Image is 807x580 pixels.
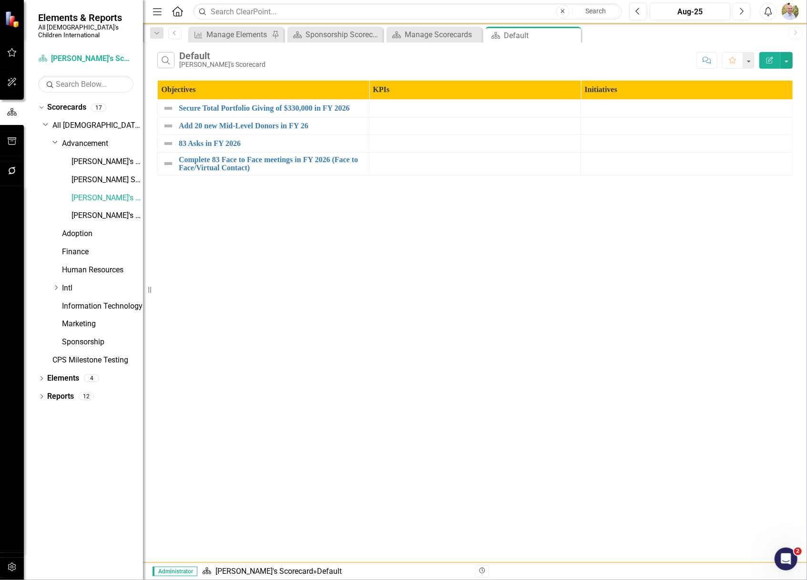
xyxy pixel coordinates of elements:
[206,29,269,41] div: Manage Elements
[62,283,143,294] a: Intl
[794,548,802,555] span: 2
[72,210,143,221] a: [PERSON_NAME]'s Scorecard
[72,193,143,204] a: [PERSON_NAME]'s Scorecard
[62,301,143,312] a: Information Technology
[62,138,143,149] a: Advancement
[38,76,133,93] input: Search Below...
[158,152,369,175] td: Double-Click to Edit Right Click for Context Menu
[179,122,364,130] a: Add 20 new Mid-Level Donors in FY 26
[572,5,620,18] button: Search
[62,337,143,348] a: Sponsorship
[62,228,143,239] a: Adoption
[193,3,622,20] input: Search ClearPoint...
[775,548,797,570] iframe: Intercom live chat
[179,51,266,61] div: Default
[62,247,143,258] a: Finance
[585,7,606,15] span: Search
[202,566,468,577] div: »
[72,175,143,186] a: [PERSON_NAME] Scorecard
[317,567,342,576] div: Default
[52,355,143,366] a: CPS Milestone Testing
[47,373,79,384] a: Elements
[84,374,99,383] div: 4
[179,139,364,148] a: 83 Asks in FY 2026
[79,393,94,401] div: 12
[215,567,313,576] a: [PERSON_NAME]'s Scorecard
[653,6,727,18] div: Aug-25
[163,138,174,149] img: Not Defined
[504,30,579,41] div: Default
[72,156,143,167] a: [PERSON_NAME]'s Scorecard
[62,265,143,276] a: Human Resources
[158,99,369,117] td: Double-Click to Edit Right Click for Context Menu
[389,29,480,41] a: Manage Scorecards
[782,3,799,20] img: Nate Dawson
[163,103,174,114] img: Not Defined
[191,29,269,41] a: Manage Elements
[290,29,380,41] a: Sponsorship Scorecard
[52,120,143,131] a: All [DEMOGRAPHIC_DATA]'s Children International
[47,102,86,113] a: Scorecards
[650,3,730,20] button: Aug-25
[163,158,174,169] img: Not Defined
[38,23,133,39] small: All [DEMOGRAPHIC_DATA]'s Children International
[5,10,21,27] img: ClearPoint Strategy
[38,53,133,64] a: [PERSON_NAME]'s Scorecard
[306,29,380,41] div: Sponsorship Scorecard
[38,12,133,23] span: Elements & Reports
[179,61,266,68] div: [PERSON_NAME]'s Scorecard
[405,29,480,41] div: Manage Scorecards
[158,135,369,152] td: Double-Click to Edit Right Click for Context Menu
[179,104,364,113] a: Secure Total Portfolio Giving of $330,000 in FY 2026
[179,155,364,172] a: Complete 83 Face to Face meetings in FY 2026 (Face to Face/Virtual Contact)
[158,117,369,135] td: Double-Click to Edit Right Click for Context Menu
[47,391,74,402] a: Reports
[153,567,197,576] span: Administrator
[62,319,143,330] a: Marketing
[91,104,106,112] div: 17
[163,120,174,132] img: Not Defined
